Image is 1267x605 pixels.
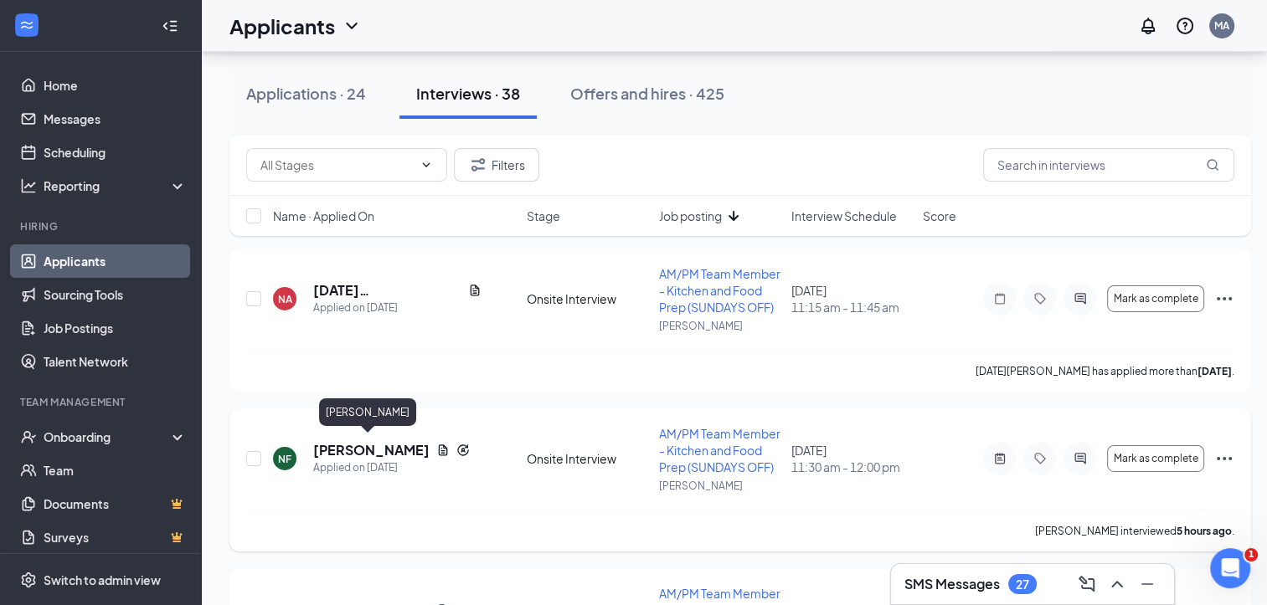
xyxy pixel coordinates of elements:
div: Onsite Interview [527,450,649,467]
svg: Tag [1030,452,1050,465]
a: DocumentsCrown [44,487,187,520]
div: NA [278,292,292,306]
svg: Ellipses [1214,449,1234,469]
svg: Filter [468,155,488,175]
p: [DATE][PERSON_NAME] has applied more than . [976,364,1234,378]
p: [PERSON_NAME] [659,479,781,493]
div: [DATE] [791,442,913,475]
span: Mark as complete [1114,293,1198,305]
svg: ChevronDown [420,158,433,172]
div: Onsite Interview [527,290,649,307]
div: Applications · 24 [246,83,366,104]
button: Minimize [1134,571,1161,597]
svg: WorkstreamLogo [18,17,35,33]
svg: ActiveChat [1070,292,1090,305]
div: NF [278,452,291,466]
b: [DATE] [1197,365,1232,377]
svg: Notifications [1138,16,1158,36]
h1: Applicants [229,12,335,40]
button: ComposeMessage [1074,571,1100,597]
span: Mark as complete [1114,453,1198,464]
input: All Stages [260,156,413,174]
svg: Collapse [162,18,178,34]
svg: ChevronUp [1107,574,1127,594]
svg: MagnifyingGlass [1206,158,1219,172]
h5: [DATE][PERSON_NAME] [313,281,461,300]
button: Mark as complete [1107,445,1204,472]
span: Score [923,208,956,224]
span: Job posting [659,208,722,224]
span: AM/PM Team Member - Kitchen and Food Prep (SUNDAYS OFF) [659,426,780,474]
button: Filter Filters [454,148,539,182]
svg: Tag [1030,292,1050,305]
button: Mark as complete [1107,285,1204,312]
button: ChevronUp [1104,571,1131,597]
p: [PERSON_NAME] interviewed . [1035,524,1234,538]
svg: Document [436,443,450,457]
span: Name · Applied On [273,208,374,224]
svg: ChevronDown [342,16,362,36]
h5: [PERSON_NAME] [313,441,430,459]
svg: Minimize [1137,574,1157,594]
span: 11:15 am - 11:45 am [791,299,913,315]
svg: Ellipses [1214,289,1234,309]
a: Messages [44,102,187,136]
span: Stage [527,208,560,224]
div: Team Management [20,395,183,409]
div: Offers and hires · 425 [570,83,724,104]
a: SurveysCrown [44,520,187,554]
span: 11:30 am - 12:00 pm [791,459,913,475]
svg: Note [990,292,1010,305]
a: Scheduling [44,136,187,169]
svg: UserCheck [20,428,37,445]
span: Interview Schedule [791,208,896,224]
svg: Document [468,284,482,297]
a: Home [44,69,187,102]
iframe: Intercom live chat [1210,548,1250,588]
svg: Settings [20,572,37,588]
div: 27 [1016,577,1029,592]
div: MA [1214,18,1229,33]
a: Applicants [44,244,187,278]
svg: ArrowDown [724,206,744,226]
div: Switch to admin view [44,572,161,588]
svg: Reapply [456,443,470,457]
span: AM/PM Team Member - Kitchen and Food Prep (SUNDAYS OFF) [659,266,780,315]
span: 1 [1244,548,1258,561]
div: Onboarding [44,428,173,445]
div: Applied on [DATE] [313,459,470,476]
p: [PERSON_NAME] [659,319,781,333]
h3: SMS Messages [904,575,1000,593]
div: [PERSON_NAME] [319,398,416,426]
svg: ActiveNote [990,452,1010,465]
div: Reporting [44,177,188,194]
a: Sourcing Tools [44,278,187,311]
div: Applied on [DATE] [313,300,482,316]
a: Team [44,454,187,487]
a: Talent Network [44,345,187,378]
div: [DATE] [791,282,913,315]
svg: ActiveChat [1070,452,1090,465]
div: Interviews · 38 [416,83,520,104]
svg: QuestionInfo [1175,16,1195,36]
a: Job Postings [44,311,187,345]
svg: ComposeMessage [1077,574,1097,594]
input: Search in interviews [983,148,1234,182]
svg: Analysis [20,177,37,194]
b: 5 hours ago [1177,525,1232,537]
div: Hiring [20,219,183,233]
